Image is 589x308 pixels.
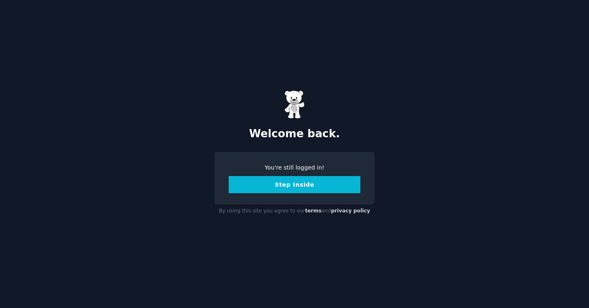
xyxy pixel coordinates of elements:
button: Step Inside [229,176,360,193]
a: privacy policy [331,208,370,214]
div: By using this site you agree to our and [214,205,375,218]
h2: Welcome back. [214,127,375,141]
a: Step Inside [229,181,360,188]
a: terms [305,208,321,214]
div: You're still logged in! [229,163,360,172]
img: Gummy Bear [284,90,305,119]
